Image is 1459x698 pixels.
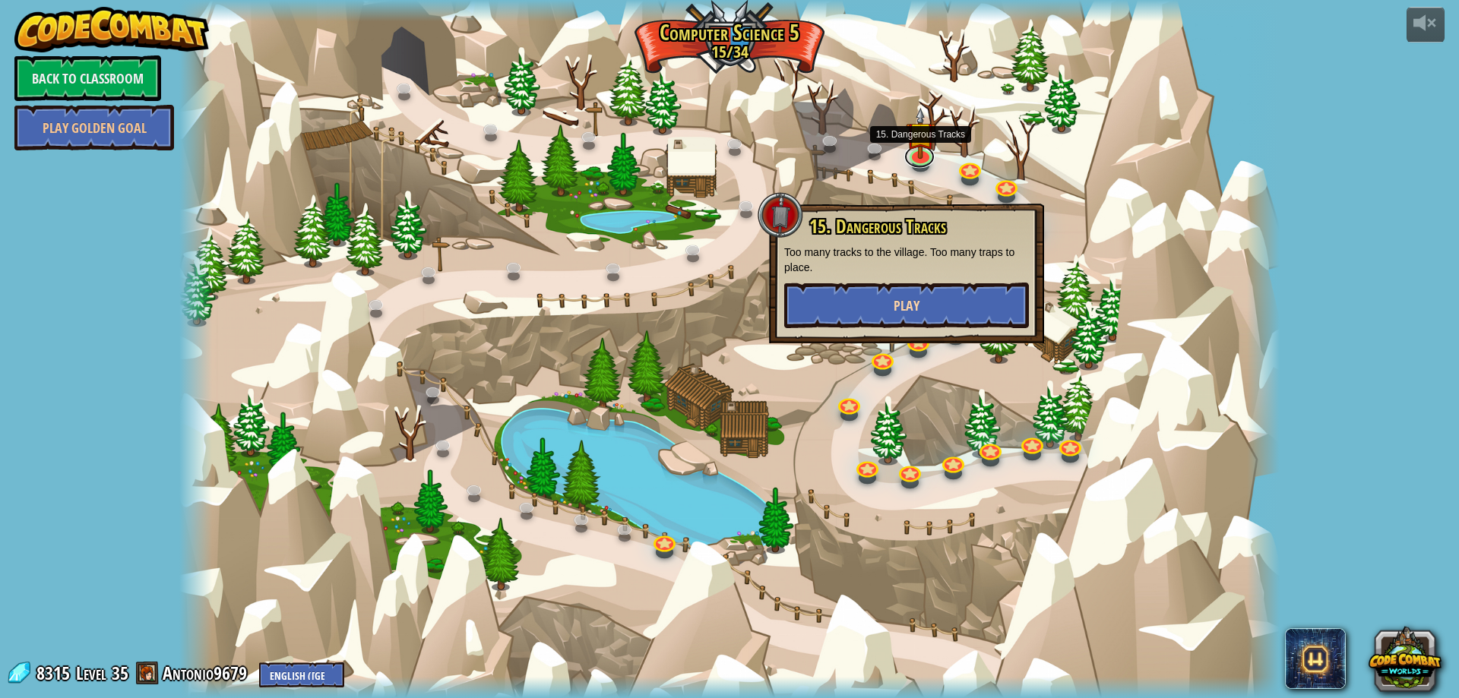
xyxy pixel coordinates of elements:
span: 35 [112,661,128,685]
button: Play [784,283,1029,328]
img: level-banner-started.png [906,108,935,159]
p: Too many tracks to the village. Too many traps to place. [784,245,1029,275]
span: Play [894,296,919,315]
span: 15. Dangerous Tracks [809,213,946,239]
img: CodeCombat - Learn how to code by playing a game [14,7,209,52]
a: Back to Classroom [14,55,161,101]
button: Adjust volume [1407,7,1445,43]
span: 8315 [36,661,74,685]
span: Level [76,661,106,686]
a: Antonio9679 [163,661,252,685]
a: Play Golden Goal [14,105,174,150]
